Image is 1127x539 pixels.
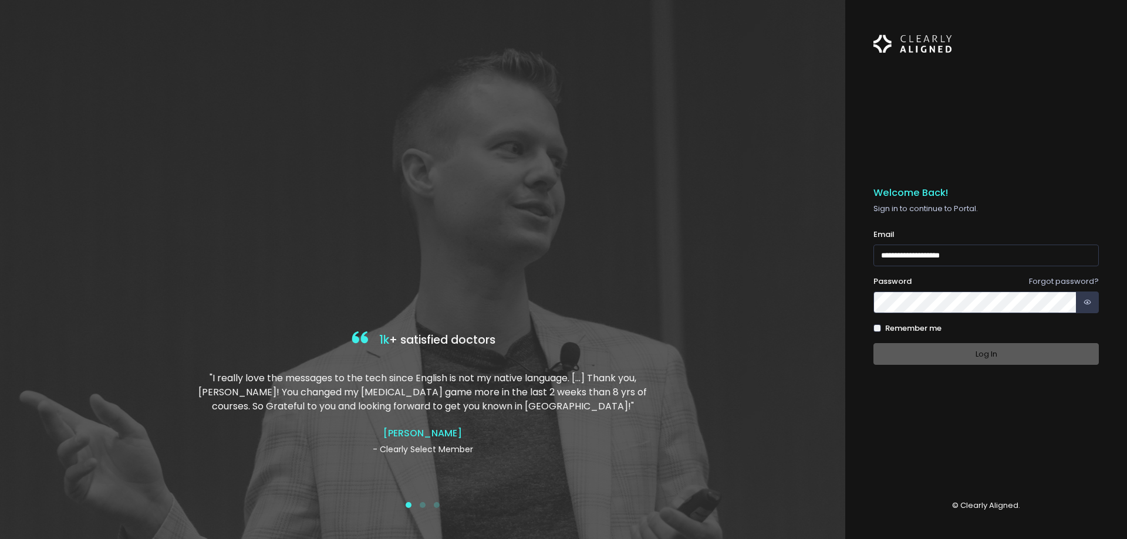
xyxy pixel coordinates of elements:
[873,229,895,240] label: Email
[885,323,942,334] label: Remember me
[195,428,650,439] h4: [PERSON_NAME]
[873,276,912,287] label: Password
[195,328,650,352] h4: + satisfied doctors
[195,371,650,413] p: "I really love the messages to the tech since English is not my native language. […] Thank you, [...
[873,187,1099,199] h5: Welcome Back!
[873,500,1099,511] p: © Clearly Aligned.
[195,443,650,456] p: - Clearly Select Member
[873,203,1099,215] p: Sign in to continue to Portal.
[379,332,389,348] span: 1k
[1029,276,1099,287] a: Forgot password?
[873,28,952,60] img: Logo Horizontal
